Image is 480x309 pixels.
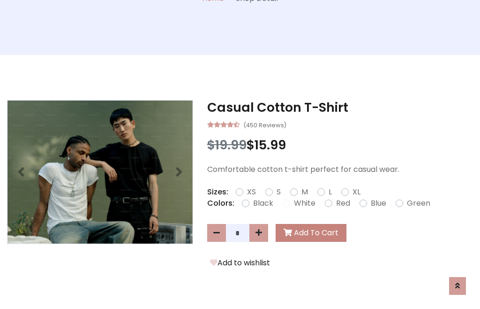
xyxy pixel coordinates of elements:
[207,138,473,153] h3: $
[255,136,286,154] span: 15.99
[207,186,228,198] p: Sizes:
[407,198,430,209] label: Green
[207,100,473,115] h3: Casual Cotton T-Shirt
[7,100,193,244] img: Image
[277,186,281,198] label: S
[243,119,286,130] small: (450 Reviews)
[207,164,473,175] p: Comfortable cotton t-shirt perfect for casual wear.
[253,198,273,209] label: Black
[247,186,256,198] label: XS
[329,186,332,198] label: L
[207,257,273,269] button: Add to wishlist
[336,198,350,209] label: Red
[371,198,386,209] label: Blue
[207,136,247,154] span: $19.99
[294,198,315,209] label: White
[276,224,346,242] button: Add To Cart
[352,186,360,198] label: XL
[207,198,234,209] p: Colors:
[301,186,308,198] label: M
